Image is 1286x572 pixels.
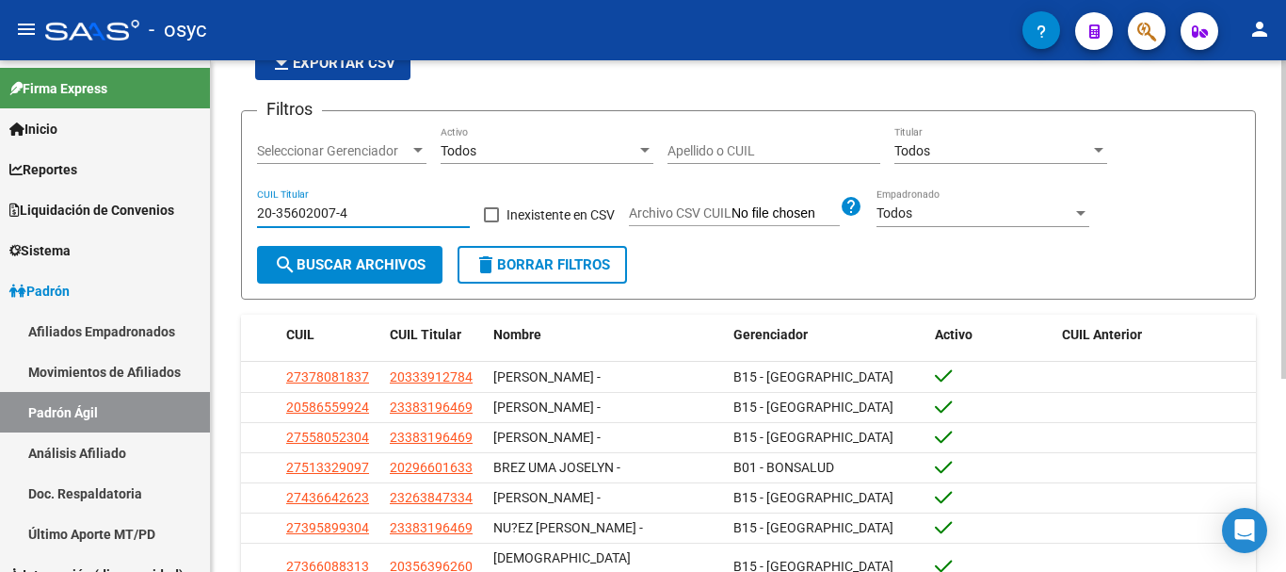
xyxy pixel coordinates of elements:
[274,256,426,273] span: Buscar Archivos
[1222,508,1267,553] div: Open Intercom Messenger
[390,460,473,475] span: 20296601633
[894,143,930,158] span: Todos
[493,369,601,384] span: [PERSON_NAME] -
[840,195,862,218] mat-icon: help
[390,327,461,342] span: CUIL Titular
[257,96,322,123] h3: Filtros
[493,520,643,535] span: NU?EZ [PERSON_NAME] -
[9,240,71,261] span: Sistema
[270,55,395,72] span: Exportar CSV
[286,460,369,475] span: 27513329097
[286,327,314,342] span: CUIL
[286,490,369,505] span: 27436642623
[935,327,973,342] span: Activo
[493,490,601,505] span: [PERSON_NAME] -
[286,400,369,415] span: 20586559924
[382,315,486,355] datatable-header-cell: CUIL Titular
[9,78,107,99] span: Firma Express
[390,520,473,535] span: 23383196469
[493,460,620,475] span: BREZ UMA JOSELYN -
[286,520,369,535] span: 27395899304
[733,430,893,445] span: B15 - [GEOGRAPHIC_DATA]
[733,369,893,384] span: B15 - [GEOGRAPHIC_DATA]
[493,430,601,445] span: [PERSON_NAME] -
[9,200,174,221] span: Liquidación de Convenios
[149,9,207,51] span: - osyc
[390,490,473,505] span: 23263847334
[9,281,70,302] span: Padrón
[726,315,928,355] datatable-header-cell: Gerenciador
[733,520,893,535] span: B15 - [GEOGRAPHIC_DATA]
[286,369,369,384] span: 27378081837
[733,327,808,342] span: Gerenciador
[493,327,541,342] span: Nombre
[927,315,1054,355] datatable-header-cell: Activo
[876,205,912,221] span: Todos
[257,143,410,159] span: Seleccionar Gerenciador
[1248,18,1271,41] mat-icon: person
[733,460,834,475] span: B01 - BONSALUD
[15,18,38,41] mat-icon: menu
[270,51,293,74] mat-icon: file_download
[390,430,473,445] span: 23383196469
[474,253,497,276] mat-icon: delete
[257,246,442,284] button: Buscar Archivos
[279,315,382,355] datatable-header-cell: CUIL
[1054,315,1257,355] datatable-header-cell: CUIL Anterior
[733,400,893,415] span: B15 - [GEOGRAPHIC_DATA]
[9,159,77,180] span: Reportes
[286,430,369,445] span: 27558052304
[733,490,893,505] span: B15 - [GEOGRAPHIC_DATA]
[506,204,615,226] span: Inexistente en CSV
[731,205,840,222] input: Archivo CSV CUIL
[274,253,297,276] mat-icon: search
[486,315,726,355] datatable-header-cell: Nombre
[390,400,473,415] span: 23383196469
[441,143,476,158] span: Todos
[629,205,731,221] span: Archivo CSV CUIL
[474,256,610,273] span: Borrar Filtros
[1062,327,1142,342] span: CUIL Anterior
[458,246,627,284] button: Borrar Filtros
[255,46,410,80] button: Exportar CSV
[493,400,601,415] span: [PERSON_NAME] -
[390,369,473,384] span: 20333912784
[9,119,57,139] span: Inicio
